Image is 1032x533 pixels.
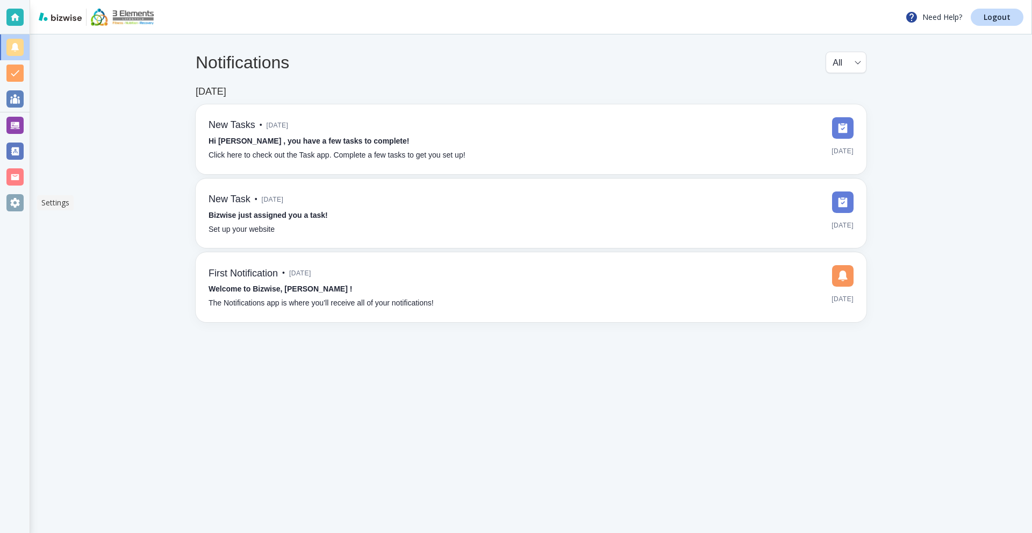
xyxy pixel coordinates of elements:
strong: Welcome to Bizwise, [PERSON_NAME] ! [209,285,352,293]
h6: New Tasks [209,119,255,131]
span: [DATE] [832,291,854,307]
p: Set up your website [209,224,275,236]
h4: Notifications [196,52,289,73]
span: [DATE] [262,191,284,208]
h6: [DATE] [196,86,226,98]
a: New Task•[DATE]Bizwise just assigned you a task!Set up your website[DATE] [196,179,866,248]
span: [DATE] [832,217,854,233]
a: First Notification•[DATE]Welcome to Bizwise, [PERSON_NAME] !The Notifications app is where you’ll... [196,252,866,322]
img: DashboardSidebarNotification.svg [832,265,854,287]
span: [DATE] [832,143,854,159]
a: New Tasks•[DATE]Hi [PERSON_NAME] , you have a few tasks to complete!Click here to check out the T... [196,104,866,174]
a: Logout [971,9,1023,26]
img: DashboardSidebarTasks.svg [832,117,854,139]
p: • [282,267,285,279]
p: Need Help? [905,11,962,24]
p: The Notifications app is where you’ll receive all of your notifications! [209,297,434,309]
img: bizwise [39,12,82,21]
p: • [255,194,257,205]
p: Settings [41,197,69,208]
h6: New Task [209,194,250,205]
img: 3 Elements Lifestyle Gym [91,9,154,26]
strong: Bizwise just assigned you a task! [209,211,328,219]
span: [DATE] [267,117,289,133]
img: DashboardSidebarTasks.svg [832,191,854,213]
span: [DATE] [289,265,311,281]
p: Click here to check out the Task app. Complete a few tasks to get you set up! [209,150,465,161]
p: • [260,119,262,131]
div: All [833,52,859,73]
h6: First Notification [209,268,278,280]
p: Logout [984,13,1010,21]
strong: Hi [PERSON_NAME] , you have a few tasks to complete! [209,137,409,145]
